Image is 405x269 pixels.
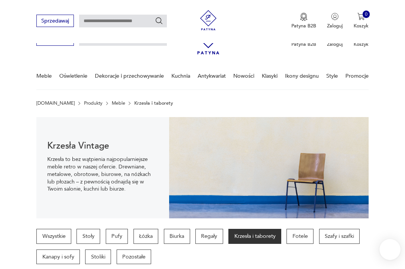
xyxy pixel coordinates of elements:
p: Patyna B2B [291,23,316,29]
a: Kanapy i sofy [36,249,80,264]
p: Patyna B2B [291,41,316,48]
a: Style [326,63,338,89]
a: Pufy [106,229,128,244]
a: Ikony designu [285,63,319,89]
a: Nowości [233,63,254,89]
img: Ikona medalu [300,13,307,21]
img: Patyna - sklep z meblami i dekoracjami vintage [196,10,221,30]
a: Krzesła i taborety [228,229,281,244]
a: Sprzedawaj [36,19,73,24]
a: Kuchnia [171,63,190,89]
button: Sprzedawaj [36,15,73,27]
iframe: Smartsupp widget button [379,239,400,260]
a: Klasyki [262,63,277,89]
a: Oświetlenie [59,63,87,89]
a: [DOMAIN_NAME] [36,101,75,106]
p: Zaloguj [327,23,343,29]
p: Krzesła i taborety [134,101,173,106]
a: Dekoracje i przechowywanie [95,63,164,89]
a: Promocje [345,63,369,89]
a: Wszystkie [36,229,71,244]
a: Produkty [84,101,102,106]
a: Stoliki [85,249,111,264]
img: bc88ca9a7f9d98aff7d4658ec262dcea.jpg [169,117,368,218]
a: Regały [195,229,223,244]
button: Szukaj [155,17,163,25]
a: Fotele [286,229,313,244]
a: Pozostałe [117,249,151,264]
a: Ikona medaluPatyna B2B [291,13,316,29]
a: Szafy i szafki [319,229,360,244]
button: 0Koszyk [354,13,369,29]
a: Stoły [76,229,100,244]
img: Ikona koszyka [357,13,365,20]
div: 0 [363,11,370,18]
h1: Krzesła Vintage [47,142,159,150]
a: Meble [36,63,52,89]
a: Meble [112,101,125,106]
p: Koszyk [354,41,369,48]
p: Krzesła to bez wątpienia najpopularniejsze meble retro w naszej ofercie. Drewniane, metalowe, obr... [47,156,159,193]
p: Koszyk [354,23,369,29]
p: Zaloguj [327,41,343,48]
a: Łóżka [133,229,159,244]
img: Ikonka użytkownika [331,13,339,20]
a: Antykwariat [198,63,226,89]
button: Patyna B2B [291,13,316,29]
a: Biurka [164,229,190,244]
button: Zaloguj [327,13,343,29]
